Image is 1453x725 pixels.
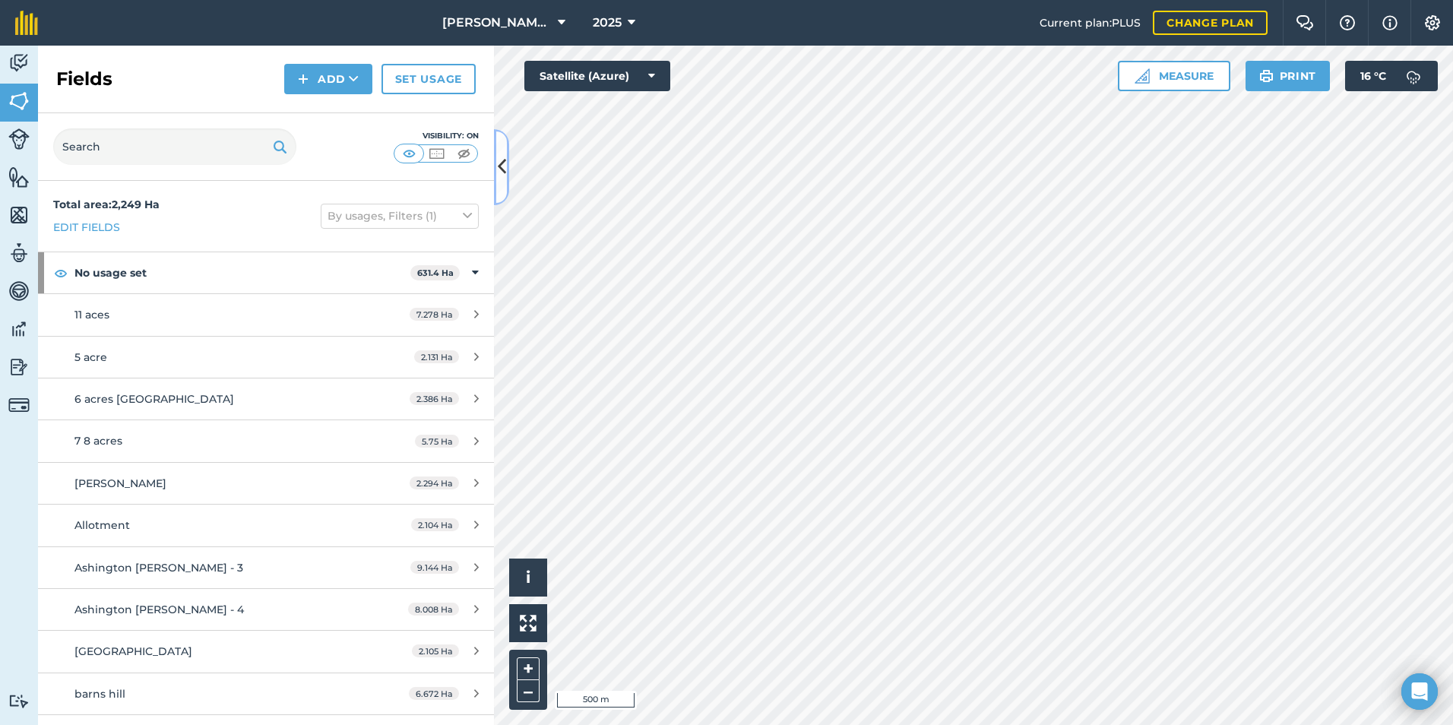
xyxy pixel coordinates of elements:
img: svg+xml;base64,PHN2ZyB4bWxucz0iaHR0cDovL3d3dy53My5vcmcvMjAwMC9zdmciIHdpZHRoPSIxOSIgaGVpZ2h0PSIyNC... [273,138,287,156]
span: [GEOGRAPHIC_DATA] [74,644,192,658]
img: svg+xml;base64,PHN2ZyB4bWxucz0iaHR0cDovL3d3dy53My5vcmcvMjAwMC9zdmciIHdpZHRoPSIxOCIgaGVpZ2h0PSIyNC... [54,264,68,282]
button: i [509,559,547,597]
a: [PERSON_NAME]2.294 Ha [38,463,494,504]
a: Set usage [381,64,476,94]
img: svg+xml;base64,PHN2ZyB4bWxucz0iaHR0cDovL3d3dy53My5vcmcvMjAwMC9zdmciIHdpZHRoPSI1MCIgaGVpZ2h0PSI0MC... [454,146,473,161]
span: 6.672 Ha [409,687,459,700]
a: 7 8 acres5.75 Ha [38,420,494,461]
span: 5.75 Ha [415,435,459,448]
button: Print [1246,61,1331,91]
span: 2025 [593,14,622,32]
img: svg+xml;base64,PHN2ZyB4bWxucz0iaHR0cDovL3d3dy53My5vcmcvMjAwMC9zdmciIHdpZHRoPSI1MCIgaGVpZ2h0PSI0MC... [400,146,419,161]
img: svg+xml;base64,PHN2ZyB4bWxucz0iaHR0cDovL3d3dy53My5vcmcvMjAwMC9zdmciIHdpZHRoPSIxNyIgaGVpZ2h0PSIxNy... [1382,14,1398,32]
span: 5 acre [74,350,107,364]
img: svg+xml;base64,PD94bWwgdmVyc2lvbj0iMS4wIiBlbmNvZGluZz0idXRmLTgiPz4KPCEtLSBHZW5lcmF0b3I6IEFkb2JlIE... [8,394,30,416]
span: Ashington [PERSON_NAME] - 4 [74,603,244,616]
span: 2.294 Ha [410,476,459,489]
div: Open Intercom Messenger [1401,673,1438,710]
button: 16 °C [1345,61,1438,91]
button: Add [284,64,372,94]
img: Ruler icon [1135,68,1150,84]
a: Ashington [PERSON_NAME] - 39.144 Ha [38,547,494,588]
strong: Total area : 2,249 Ha [53,198,160,211]
button: By usages, Filters (1) [321,204,479,228]
img: svg+xml;base64,PD94bWwgdmVyc2lvbj0iMS4wIiBlbmNvZGluZz0idXRmLTgiPz4KPCEtLSBHZW5lcmF0b3I6IEFkb2JlIE... [8,52,30,74]
span: 7 8 acres [74,434,122,448]
img: svg+xml;base64,PHN2ZyB4bWxucz0iaHR0cDovL3d3dy53My5vcmcvMjAwMC9zdmciIHdpZHRoPSI1MCIgaGVpZ2h0PSI0MC... [427,146,446,161]
span: 2.131 Ha [414,350,459,363]
a: Allotment2.104 Ha [38,505,494,546]
img: svg+xml;base64,PD94bWwgdmVyc2lvbj0iMS4wIiBlbmNvZGluZz0idXRmLTgiPz4KPCEtLSBHZW5lcmF0b3I6IEFkb2JlIE... [1398,61,1429,91]
span: barns hill [74,687,125,701]
input: Search [53,128,296,165]
span: 2.386 Ha [410,392,459,405]
span: 16 ° C [1360,61,1386,91]
a: Change plan [1153,11,1268,35]
span: i [526,568,530,587]
img: Two speech bubbles overlapping with the left bubble in the forefront [1296,15,1314,30]
span: [PERSON_NAME] [74,476,166,490]
span: 2.105 Ha [412,644,459,657]
a: 6 acres [GEOGRAPHIC_DATA]2.386 Ha [38,378,494,419]
img: svg+xml;base64,PHN2ZyB4bWxucz0iaHR0cDovL3d3dy53My5vcmcvMjAwMC9zdmciIHdpZHRoPSI1NiIgaGVpZ2h0PSI2MC... [8,90,30,112]
span: Ashington [PERSON_NAME] - 3 [74,561,243,575]
img: svg+xml;base64,PD94bWwgdmVyc2lvbj0iMS4wIiBlbmNvZGluZz0idXRmLTgiPz4KPCEtLSBHZW5lcmF0b3I6IEFkb2JlIE... [8,280,30,302]
img: svg+xml;base64,PHN2ZyB4bWxucz0iaHR0cDovL3d3dy53My5vcmcvMjAwMC9zdmciIHdpZHRoPSI1NiIgaGVpZ2h0PSI2MC... [8,204,30,226]
img: fieldmargin Logo [15,11,38,35]
img: svg+xml;base64,PD94bWwgdmVyc2lvbj0iMS4wIiBlbmNvZGluZz0idXRmLTgiPz4KPCEtLSBHZW5lcmF0b3I6IEFkb2JlIE... [8,242,30,264]
img: svg+xml;base64,PD94bWwgdmVyc2lvbj0iMS4wIiBlbmNvZGluZz0idXRmLTgiPz4KPCEtLSBHZW5lcmF0b3I6IEFkb2JlIE... [8,128,30,150]
strong: No usage set [74,252,410,293]
button: – [517,680,540,702]
h2: Fields [56,67,112,91]
img: svg+xml;base64,PHN2ZyB4bWxucz0iaHR0cDovL3d3dy53My5vcmcvMjAwMC9zdmciIHdpZHRoPSIxOSIgaGVpZ2h0PSIyNC... [1259,67,1274,85]
img: svg+xml;base64,PHN2ZyB4bWxucz0iaHR0cDovL3d3dy53My5vcmcvMjAwMC9zdmciIHdpZHRoPSIxNCIgaGVpZ2h0PSIyNC... [298,70,309,88]
img: Four arrows, one pointing top left, one top right, one bottom right and the last bottom left [520,615,537,632]
span: 9.144 Ha [410,561,459,574]
a: 5 acre2.131 Ha [38,337,494,378]
a: Edit fields [53,219,120,236]
strong: 631.4 Ha [417,268,454,278]
span: Allotment [74,518,130,532]
a: Ashington [PERSON_NAME] - 48.008 Ha [38,589,494,630]
div: No usage set631.4 Ha [38,252,494,293]
a: 11 aces7.278 Ha [38,294,494,335]
img: svg+xml;base64,PHN2ZyB4bWxucz0iaHR0cDovL3d3dy53My5vcmcvMjAwMC9zdmciIHdpZHRoPSI1NiIgaGVpZ2h0PSI2MC... [8,166,30,188]
button: Satellite (Azure) [524,61,670,91]
img: A question mark icon [1338,15,1356,30]
div: Visibility: On [394,130,479,142]
span: 6 acres [GEOGRAPHIC_DATA] [74,392,234,406]
span: [PERSON_NAME] LTD [442,14,552,32]
span: 8.008 Ha [408,603,459,616]
a: barns hill6.672 Ha [38,673,494,714]
span: 11 aces [74,308,109,321]
img: svg+xml;base64,PD94bWwgdmVyc2lvbj0iMS4wIiBlbmNvZGluZz0idXRmLTgiPz4KPCEtLSBHZW5lcmF0b3I6IEFkb2JlIE... [8,318,30,340]
span: Current plan : PLUS [1040,14,1141,31]
span: 2.104 Ha [411,518,459,531]
img: A cog icon [1423,15,1442,30]
img: svg+xml;base64,PD94bWwgdmVyc2lvbj0iMS4wIiBlbmNvZGluZz0idXRmLTgiPz4KPCEtLSBHZW5lcmF0b3I6IEFkb2JlIE... [8,356,30,378]
span: 7.278 Ha [410,308,459,321]
button: + [517,657,540,680]
img: svg+xml;base64,PD94bWwgdmVyc2lvbj0iMS4wIiBlbmNvZGluZz0idXRmLTgiPz4KPCEtLSBHZW5lcmF0b3I6IEFkb2JlIE... [8,694,30,708]
button: Measure [1118,61,1230,91]
a: [GEOGRAPHIC_DATA]2.105 Ha [38,631,494,672]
